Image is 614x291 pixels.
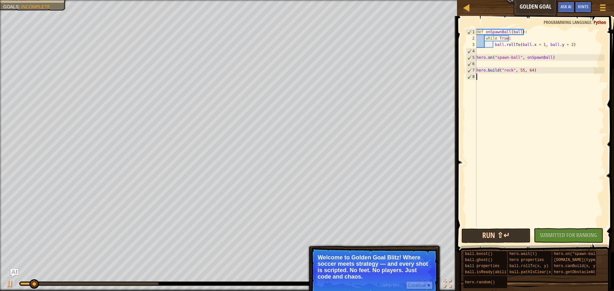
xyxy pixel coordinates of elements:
[3,4,19,9] span: Goals
[578,4,588,10] span: Hints
[318,254,431,280] p: Welcome to Golden Goal Blitz! Where soccer meets strategy — and every shot is scripted. No feet. ...
[509,252,537,256] span: hero.wait(t)
[509,264,548,268] span: ball.rollTo(x, y)
[466,42,476,48] div: 3
[554,258,611,262] span: [DOMAIN_NAME](type, x, y)
[466,29,476,35] div: 1
[465,264,500,268] span: ball properties
[509,270,560,274] span: ball.pathIsClear(x, y)
[591,19,594,25] span: :
[466,54,476,61] div: 5
[383,283,403,288] span: Skip (esc)
[554,252,609,256] span: hero.on("spawn-ball", f)
[594,19,606,25] span: Python
[465,280,495,285] span: hero.random()
[561,4,571,10] span: Ask AI
[441,278,454,291] button: Toggle fullscreen
[466,67,476,73] div: 7
[19,4,21,9] span: :
[554,270,609,274] span: hero.getObstacleAt(x, y)
[11,269,18,277] button: Ask AI
[465,270,513,274] span: ball.isReady(ability)
[406,281,433,289] button: Continue
[466,48,476,54] div: 4
[3,278,16,291] button: Ctrl + P: Play
[509,258,544,262] span: hero properties
[554,264,598,268] span: hero.canBuild(x, y)
[466,35,476,42] div: 2
[466,73,476,80] div: 8
[461,228,531,243] button: Run ⇧↵
[465,252,492,256] span: ball.boost()
[595,1,611,16] button: Show game menu
[557,1,575,13] button: Ask AI
[466,61,476,67] div: 6
[465,258,492,262] span: ball.ghost()
[544,19,591,25] span: Programming language
[21,4,50,9] span: Incomplete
